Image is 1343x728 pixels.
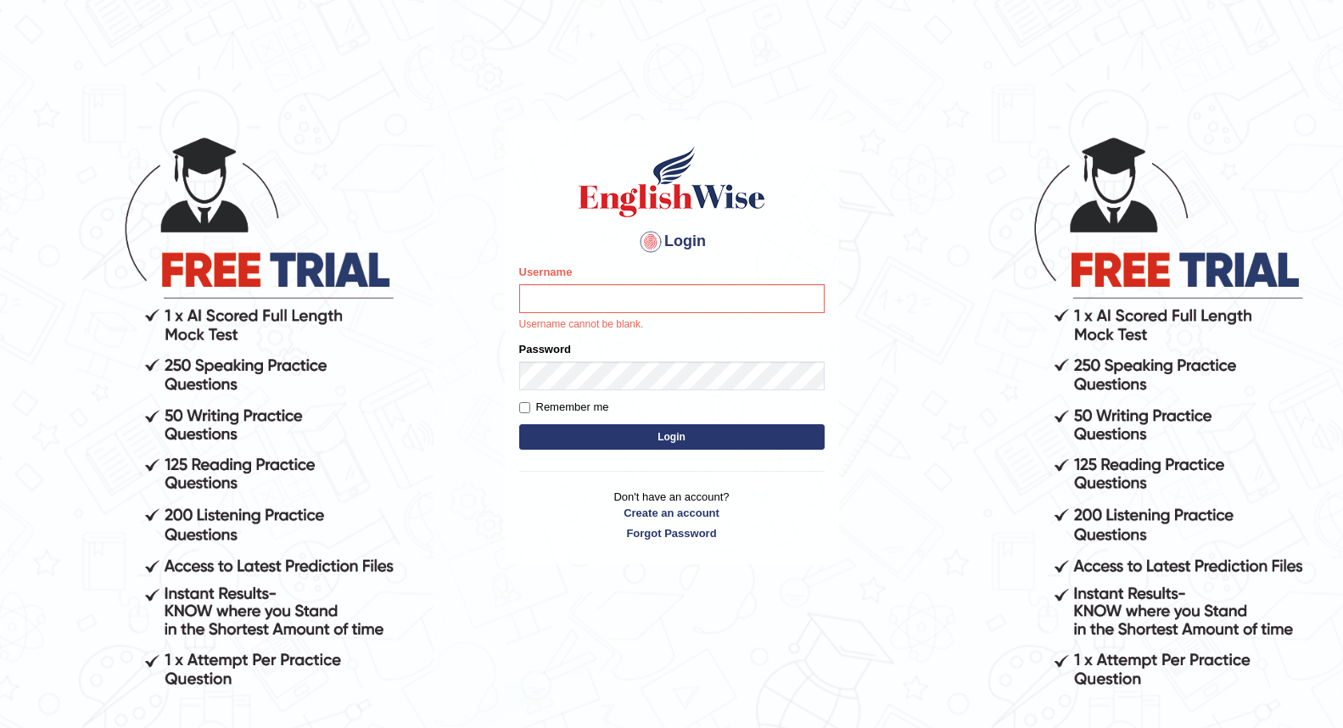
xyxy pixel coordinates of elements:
p: Username cannot be blank. [519,317,825,333]
a: Create an account [519,505,825,521]
label: Remember me [519,399,609,416]
label: Password [519,341,571,357]
a: Forgot Password [519,525,825,541]
button: Login [519,424,825,450]
h4: Login [519,228,825,255]
input: Remember me [519,402,530,413]
img: Logo of English Wise sign in for intelligent practice with AI [575,143,769,220]
p: Don't have an account? [519,489,825,541]
label: Username [519,264,573,280]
